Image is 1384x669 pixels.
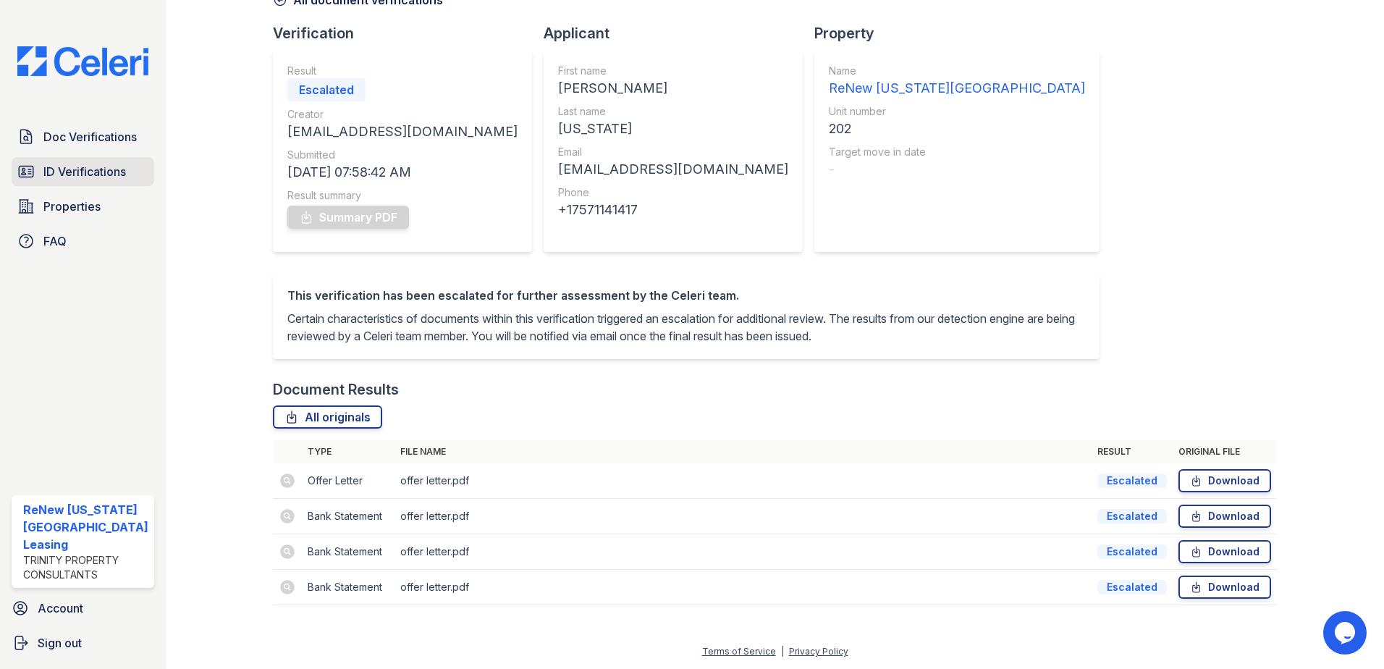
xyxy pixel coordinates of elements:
iframe: chat widget [1323,611,1370,655]
div: Escalated [1097,509,1167,523]
div: Verification [273,23,544,43]
td: Bank Statement [302,570,394,605]
th: File name [394,440,1092,463]
div: Submitted [287,148,518,162]
a: Terms of Service [702,646,776,657]
a: Download [1178,540,1271,563]
div: Property [814,23,1111,43]
div: [EMAIL_ADDRESS][DOMAIN_NAME] [287,122,518,142]
div: Email [558,145,788,159]
div: Target move in date [829,145,1085,159]
div: Trinity Property Consultants [23,553,148,582]
div: 202 [829,119,1085,139]
td: offer letter.pdf [394,499,1092,534]
a: Download [1178,469,1271,492]
a: Doc Verifications [12,122,154,151]
td: Bank Statement [302,534,394,570]
div: [PERSON_NAME] [558,78,788,98]
div: Result [287,64,518,78]
div: Creator [287,107,518,122]
div: First name [558,64,788,78]
a: Privacy Policy [789,646,848,657]
div: Name [829,64,1085,78]
span: Properties [43,198,101,215]
td: Bank Statement [302,499,394,534]
th: Type [302,440,394,463]
span: Doc Verifications [43,128,137,146]
div: This verification has been escalated for further assessment by the Celeri team. [287,287,1085,304]
a: Download [1178,505,1271,528]
div: Escalated [1097,544,1167,559]
div: Applicant [544,23,814,43]
a: Download [1178,576,1271,599]
a: Name ReNew [US_STATE][GEOGRAPHIC_DATA] [829,64,1085,98]
td: offer letter.pdf [394,463,1092,499]
a: All originals [273,405,382,429]
a: Properties [12,192,154,221]
span: Sign out [38,634,82,652]
th: Result [1092,440,1173,463]
p: Certain characteristics of documents within this verification triggered an escalation for additio... [287,310,1085,345]
a: ID Verifications [12,157,154,186]
div: Unit number [829,104,1085,119]
div: +17571141417 [558,200,788,220]
div: | [781,646,784,657]
a: Account [6,594,160,623]
span: Account [38,599,83,617]
div: Escalated [1097,474,1167,488]
span: FAQ [43,232,67,250]
div: Phone [558,185,788,200]
a: Sign out [6,628,160,657]
div: Escalated [287,78,366,101]
td: offer letter.pdf [394,570,1092,605]
div: Document Results [273,379,399,400]
div: [US_STATE] [558,119,788,139]
div: - [829,159,1085,180]
td: offer letter.pdf [394,534,1092,570]
img: CE_Logo_Blue-a8612792a0a2168367f1c8372b55b34899dd931a85d93a1a3d3e32e68fde9ad4.png [6,46,160,76]
th: Original file [1173,440,1277,463]
div: ReNew [US_STATE][GEOGRAPHIC_DATA] Leasing [23,501,148,553]
div: Result summary [287,188,518,203]
span: ID Verifications [43,163,126,180]
div: [EMAIL_ADDRESS][DOMAIN_NAME] [558,159,788,180]
div: ReNew [US_STATE][GEOGRAPHIC_DATA] [829,78,1085,98]
div: [DATE] 07:58:42 AM [287,162,518,182]
div: Last name [558,104,788,119]
a: FAQ [12,227,154,256]
td: Offer Letter [302,463,394,499]
div: Escalated [1097,580,1167,594]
